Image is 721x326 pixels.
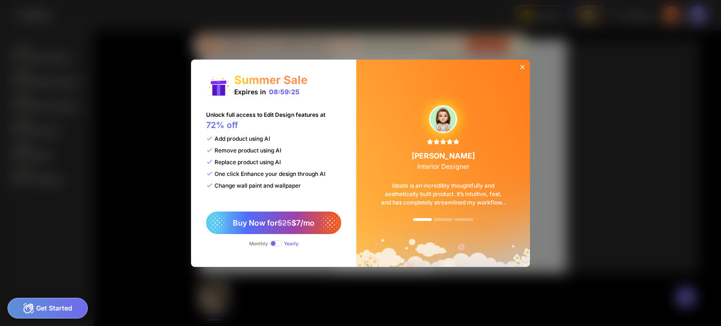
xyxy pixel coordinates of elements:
[234,73,307,87] div: Summer Sale
[249,241,268,246] div: Monthly
[206,170,325,177] div: One click Enhance your design through AI
[206,120,238,130] span: 72% off
[284,241,299,246] div: Yearly
[277,218,291,227] span: $25
[206,111,325,135] div: Unlock full access to Edit Design features at
[368,170,518,218] div: Ideate is an incredibly thoughtfully and aesthetically built product. It’s intuitive, fast, and h...
[269,88,299,96] div: 08:59:25
[206,135,270,142] div: Add product using AI
[8,298,88,318] div: Get Started
[206,159,281,166] div: Replace product using AI
[412,151,475,170] div: [PERSON_NAME]
[430,106,457,133] img: upgradeReviewAvtar-3.png
[206,182,301,189] div: Change wall paint and wallpaper
[206,147,281,154] div: Remove product using AI
[417,162,469,170] span: Interior Designer
[234,88,299,96] div: Expires in
[233,218,314,227] span: Buy Now for $7/mo
[356,60,530,267] img: summerSaleBg.png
